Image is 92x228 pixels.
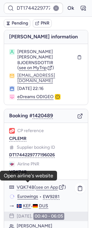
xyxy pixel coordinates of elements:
span: KEF [23,203,31,209]
button: DT1744229777196026 [9,153,55,158]
h4: [PERSON_NAME] information [4,30,88,44]
div: • [17,194,83,199]
time: 00:40 - 06:05 [33,213,64,220]
button: 1420489 [32,113,53,119]
div: - [17,203,83,209]
span: Supplier booking ID [17,145,55,150]
button: (see on MyTrip) [17,65,54,70]
button: Pending [4,19,30,27]
button: PNR [33,19,52,27]
a: Eurowings [17,194,38,199]
button: CPLEMR [9,136,26,141]
span: [PERSON_NAME] [PERSON_NAME] BJOERNSDOTTIR [17,49,75,66]
figure: EW airline logo [9,161,15,167]
button: VQK74B [9,170,27,175]
span: Airline PNR [17,162,39,167]
span: eDreams ODIGEO [17,94,54,100]
figure: 1L airline logo [9,128,15,134]
button: VQK74B [17,185,34,190]
span: PNR [41,21,49,26]
div: ( ) [17,184,83,190]
span: see on MyTrip [19,65,47,70]
div: [DATE] 22:16 [17,86,83,92]
div: [DATE], [17,213,64,220]
span: DUS [39,203,48,209]
span: CP reference [17,128,44,133]
button: see on App [36,185,58,190]
button: Ok [66,3,76,13]
span: Pending [12,21,28,26]
span: Booking # [9,113,53,119]
input: PNR Reference [4,3,63,14]
button: EW9281 [43,194,60,200]
button: [EMAIL_ADDRESS][DOMAIN_NAME] [17,73,83,83]
div: Open airline's website [4,173,53,179]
